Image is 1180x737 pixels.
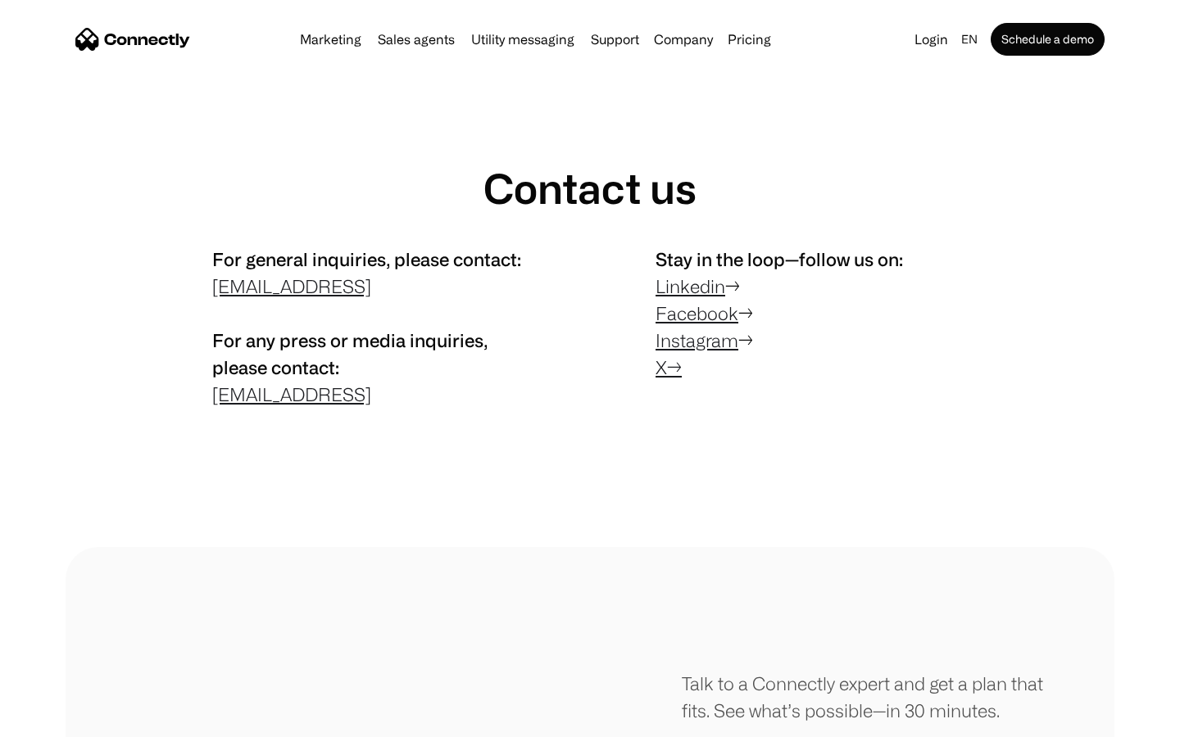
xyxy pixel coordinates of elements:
p: → → → [656,246,968,381]
a: Utility messaging [465,33,581,46]
h1: Contact us [483,164,697,213]
a: home [75,27,190,52]
a: → [667,357,682,378]
div: en [955,28,987,51]
span: For general inquiries, please contact: [212,249,521,269]
span: Stay in the loop—follow us on: [656,249,903,269]
a: Login [908,28,955,51]
a: Linkedin [656,276,725,296]
a: Sales agents [371,33,461,46]
a: Marketing [293,33,368,46]
a: [EMAIL_ADDRESS] [212,384,371,405]
a: Instagram [656,330,738,350]
div: en [961,28,978,51]
a: Facebook [656,303,738,323]
a: X [656,357,667,378]
div: Company [649,28,718,51]
a: Schedule a demo [991,23,1105,56]
ul: Language list [33,708,98,731]
div: Talk to a Connectly expert and get a plan that fits. See what’s possible—in 30 minutes. [682,670,1049,724]
aside: Language selected: English [16,707,98,731]
a: Support [584,33,646,46]
a: Pricing [721,33,778,46]
span: For any press or media inquiries, please contact: [212,330,488,378]
a: [EMAIL_ADDRESS] [212,276,371,296]
div: Company [654,28,713,51]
